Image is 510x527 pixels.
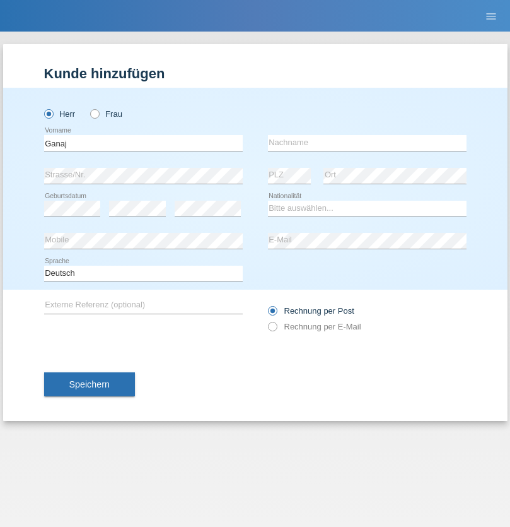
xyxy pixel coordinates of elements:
[44,109,52,117] input: Herr
[268,306,354,316] label: Rechnung per Post
[485,10,497,23] i: menu
[268,306,276,322] input: Rechnung per Post
[44,109,76,119] label: Herr
[90,109,122,119] label: Frau
[69,379,110,389] span: Speichern
[44,372,135,396] button: Speichern
[478,12,504,20] a: menu
[90,109,98,117] input: Frau
[268,322,276,338] input: Rechnung per E-Mail
[44,66,467,81] h1: Kunde hinzufügen
[268,322,361,331] label: Rechnung per E-Mail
